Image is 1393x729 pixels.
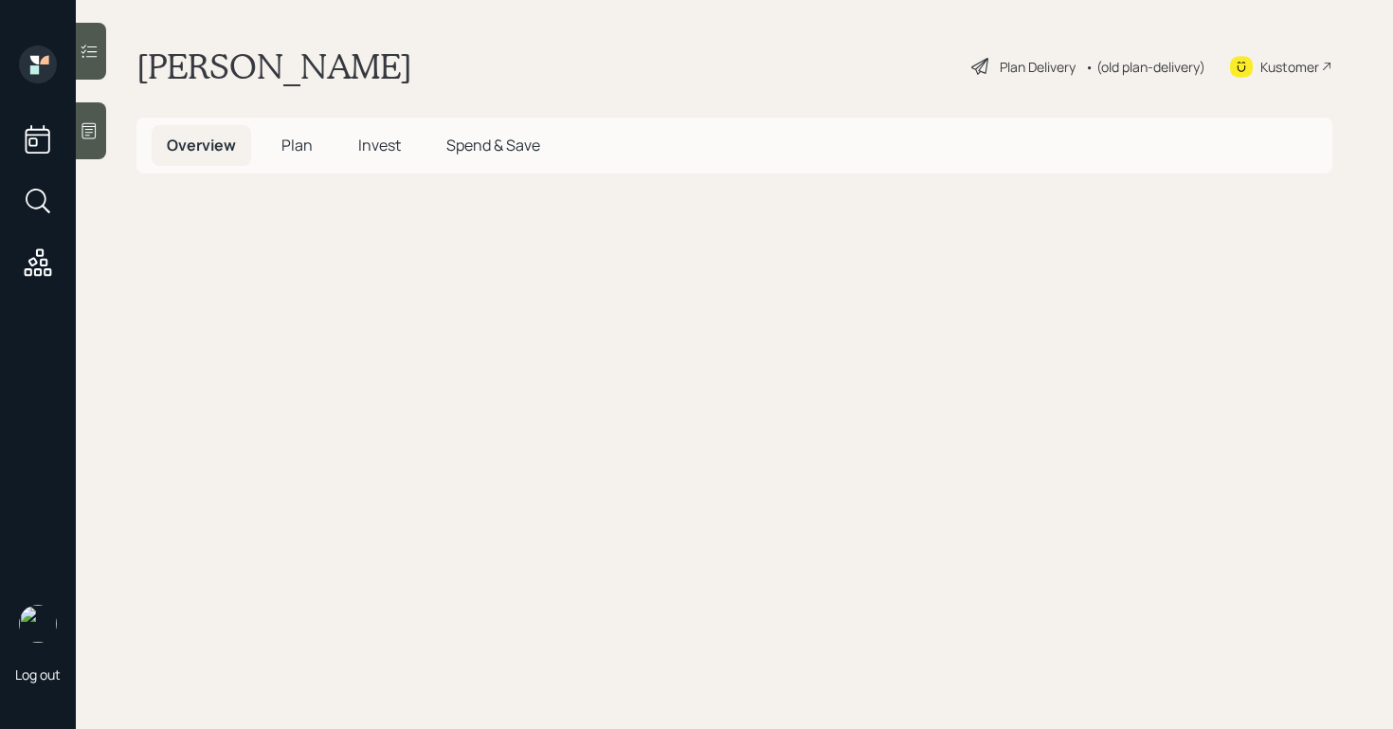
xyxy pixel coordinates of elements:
div: Plan Delivery [1000,57,1076,77]
div: Kustomer [1260,57,1319,77]
div: Log out [15,665,61,683]
span: Plan [281,135,313,155]
div: • (old plan-delivery) [1085,57,1205,77]
span: Spend & Save [446,135,540,155]
span: Invest [358,135,401,155]
span: Overview [167,135,236,155]
img: retirable_logo.png [19,605,57,643]
h1: [PERSON_NAME] [136,46,412,87]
